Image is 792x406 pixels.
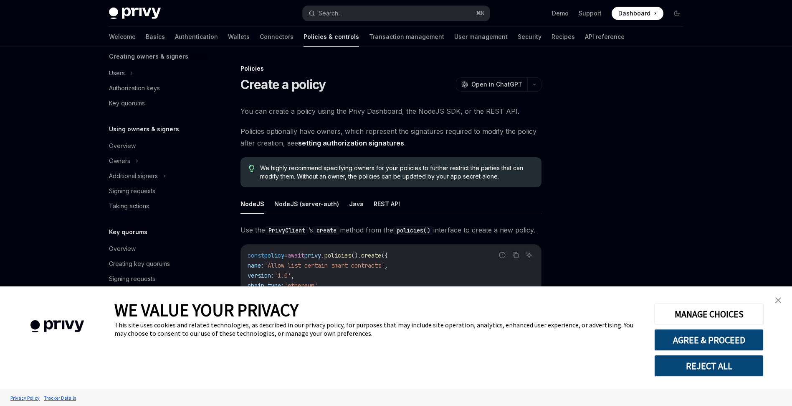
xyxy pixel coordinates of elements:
[260,164,533,181] span: We highly recommend specifying owners for your policies to further restrict the parties that can ...
[288,252,304,259] span: await
[102,138,209,153] a: Overview
[313,226,340,235] code: create
[770,292,787,309] a: close banner
[298,139,404,148] a: setting authorization signatures
[249,165,255,172] svg: Tip
[109,227,147,237] h5: Key quorums
[454,27,508,47] a: User management
[109,171,158,181] div: Additional signers
[109,68,125,78] div: Users
[42,391,78,405] a: Tracker Details
[654,329,764,351] button: AGREE & PROCEED
[102,271,209,286] a: Signing requests
[304,27,359,47] a: Policies & controls
[102,199,209,214] a: Taking actions
[510,250,521,260] button: Copy the contents from the code block
[8,391,42,405] a: Privacy Policy
[579,9,602,18] a: Support
[612,7,663,20] a: Dashboard
[775,297,781,303] img: close banner
[109,156,130,166] div: Owners
[552,9,569,18] a: Demo
[109,201,149,211] div: Taking actions
[324,252,351,259] span: policies
[265,226,309,235] code: PrivyClient
[248,252,264,259] span: const
[264,252,284,259] span: policy
[109,98,145,108] div: Key quorums
[240,64,541,73] div: Policies
[109,186,155,196] div: Signing requests
[109,83,160,93] div: Authorization keys
[385,262,388,269] span: ,
[476,10,485,17] span: ⌘ K
[175,27,218,47] a: Authentication
[524,250,534,260] button: Ask AI
[109,141,136,151] div: Overview
[228,27,250,47] a: Wallets
[114,299,299,321] span: WE VALUE YOUR PRIVACY
[654,303,764,325] button: MANAGE CHOICES
[109,8,161,19] img: dark logo
[109,259,170,269] div: Creating key quorums
[248,262,264,269] span: name:
[109,244,136,254] div: Overview
[361,252,381,259] span: create
[248,272,274,279] span: version:
[274,272,291,279] span: '1.0'
[497,250,508,260] button: Report incorrect code
[381,252,388,259] span: ({
[102,241,209,256] a: Overview
[291,272,294,279] span: ,
[319,8,342,18] div: Search...
[318,282,321,289] span: ,
[240,125,541,149] span: Policies optionally have owners, which represent the signatures required to modify the policy aft...
[670,7,683,20] button: Toggle dark mode
[552,27,575,47] a: Recipes
[248,282,284,289] span: chain_type:
[264,262,385,269] span: 'Allow list certain smart contracts'
[393,226,433,235] code: policies()
[109,274,155,284] div: Signing requests
[146,27,165,47] a: Basics
[471,80,522,89] span: Open in ChatGPT
[304,252,321,259] span: privy
[374,194,400,214] button: REST API
[351,252,361,259] span: ().
[284,252,288,259] span: =
[240,105,541,117] span: You can create a policy using the Privy Dashboard, the NodeJS SDK, or the REST API.
[114,321,642,337] div: This site uses cookies and related technologies, as described in our privacy policy, for purposes...
[240,77,326,92] h1: Create a policy
[102,256,209,271] a: Creating key quorums
[260,27,294,47] a: Connectors
[102,81,209,96] a: Authorization keys
[456,77,527,92] button: Open in ChatGPT
[303,6,490,21] button: Search...⌘K
[102,184,209,199] a: Signing requests
[321,252,324,259] span: .
[109,27,136,47] a: Welcome
[349,194,364,214] button: Java
[369,27,444,47] a: Transaction management
[240,194,264,214] button: NodeJS
[102,96,209,111] a: Key quorums
[654,355,764,377] button: REJECT ALL
[518,27,541,47] a: Security
[274,194,339,214] button: NodeJS (server-auth)
[618,9,650,18] span: Dashboard
[284,282,318,289] span: 'ethereum'
[13,308,102,345] img: company logo
[109,124,179,134] h5: Using owners & signers
[585,27,625,47] a: API reference
[240,224,541,236] span: Use the ’s method from the interface to create a new policy.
